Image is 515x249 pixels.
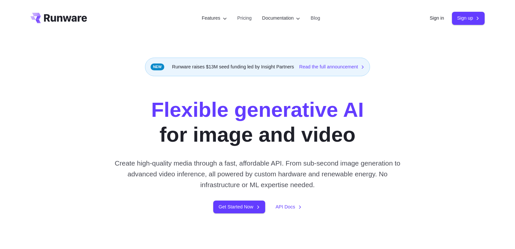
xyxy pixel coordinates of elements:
[145,58,370,76] div: Runware raises $13M seed funding led by Insight Partners
[262,14,300,22] label: Documentation
[311,14,320,22] a: Blog
[237,14,252,22] a: Pricing
[276,203,302,211] a: API Docs
[299,63,364,71] a: Read the full announcement
[213,201,265,213] a: Get Started Now
[430,14,444,22] a: Sign in
[151,98,364,121] strong: Flexible generative AI
[452,12,485,25] a: Sign up
[30,13,87,23] a: Go to /
[202,14,227,22] label: Features
[151,97,364,147] h1: for image and video
[112,158,403,190] p: Create high-quality media through a fast, affordable API. From sub-second image generation to adv...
